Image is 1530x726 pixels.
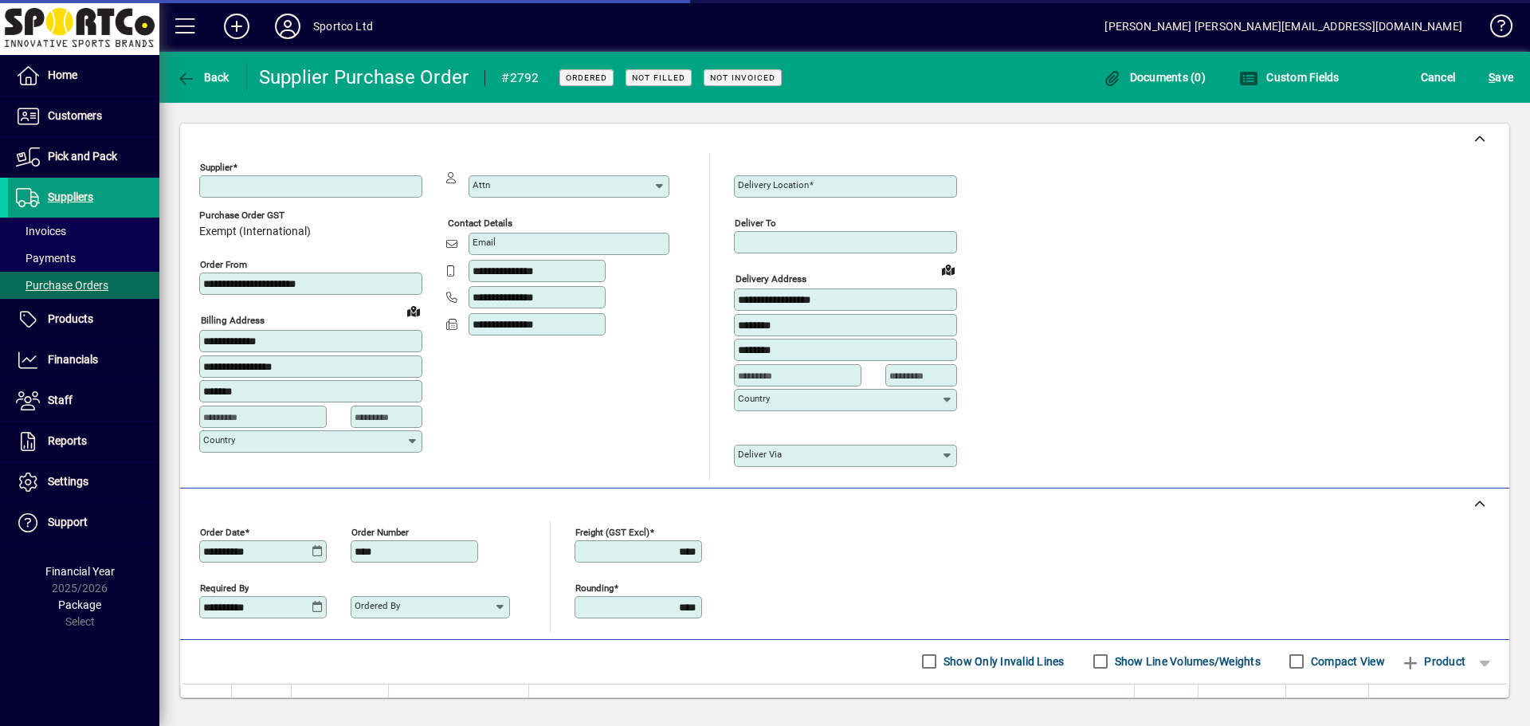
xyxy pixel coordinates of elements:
span: Not Filled [632,73,685,83]
button: Cancel [1417,63,1460,92]
span: Purchase Order GST [199,210,311,221]
span: Exempt (International) [199,226,311,238]
label: Show Only Invalid Lines [940,653,1065,669]
a: Reports [8,422,159,461]
mat-label: Delivery Location [738,179,809,190]
label: Compact View [1308,653,1385,669]
span: Staff [48,394,73,406]
span: Home [48,69,77,81]
mat-label: Supplier [200,162,233,173]
span: Documents (0) [1102,71,1206,84]
span: Customers [48,109,102,122]
a: Purchase Orders [8,272,159,299]
div: Sportco Ltd [313,14,373,39]
mat-label: Order from [200,259,247,270]
button: Add [211,12,262,41]
div: [PERSON_NAME] [PERSON_NAME][EMAIL_ADDRESS][DOMAIN_NAME] [1104,14,1462,39]
a: Settings [8,462,159,502]
span: Purchase Orders [16,279,108,292]
span: Products [48,312,93,325]
span: Custom Fields [1239,71,1340,84]
mat-label: Ordered by [355,600,400,611]
span: Unit Cost $ [1228,695,1276,712]
a: Support [8,503,159,543]
button: Profile [262,12,313,41]
mat-label: Deliver via [738,449,782,460]
mat-label: Order date [200,526,245,537]
span: Back [176,71,229,84]
span: Suppliers [48,190,93,203]
div: Supplier Purchase Order [259,65,469,90]
mat-label: Country [203,434,235,445]
a: Invoices [8,218,159,245]
span: Discount % [1311,695,1359,712]
span: Item [301,695,320,712]
mat-label: Required by [200,582,249,593]
span: Package [58,598,101,611]
mat-label: Attn [473,179,490,190]
span: Financials [48,353,98,366]
span: Cancel [1421,65,1456,90]
span: Settings [48,475,88,488]
span: S [1489,71,1495,84]
a: View on map [401,298,426,324]
span: ave [1489,65,1513,90]
a: Products [8,300,159,339]
span: Reports [48,434,87,447]
span: Description [539,695,587,712]
mat-label: Freight (GST excl) [575,526,649,537]
span: Supplier Code [398,695,458,712]
span: Invoices [16,225,66,237]
mat-label: Deliver To [735,218,776,229]
mat-label: Email [473,237,496,248]
a: Staff [8,381,159,421]
button: Custom Fields [1235,63,1344,92]
a: Payments [8,245,159,272]
mat-label: Country [738,393,770,404]
a: Knowledge Base [1478,3,1510,55]
span: Extend $ [1451,695,1489,712]
a: View on map [936,257,961,282]
a: Pick and Pack [8,137,159,177]
span: Order Qty [1148,695,1188,712]
mat-label: Order number [351,526,409,537]
div: #2792 [501,65,539,91]
span: Pick and Pack [48,150,117,163]
mat-label: Rounding [575,582,614,593]
label: Show Line Volumes/Weights [1112,653,1261,669]
span: Ordered [566,73,607,83]
button: Back [172,63,233,92]
span: Payments [16,252,76,265]
a: Customers [8,96,159,136]
a: Financials [8,340,159,380]
app-page-header-button: Back [159,63,247,92]
span: Support [48,516,88,528]
button: Save [1485,63,1517,92]
a: Home [8,56,159,96]
button: Product [1393,647,1473,676]
button: Documents (0) [1098,63,1210,92]
span: Not Invoiced [710,73,775,83]
span: Financial Year [45,565,115,578]
span: Product [1401,649,1465,674]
